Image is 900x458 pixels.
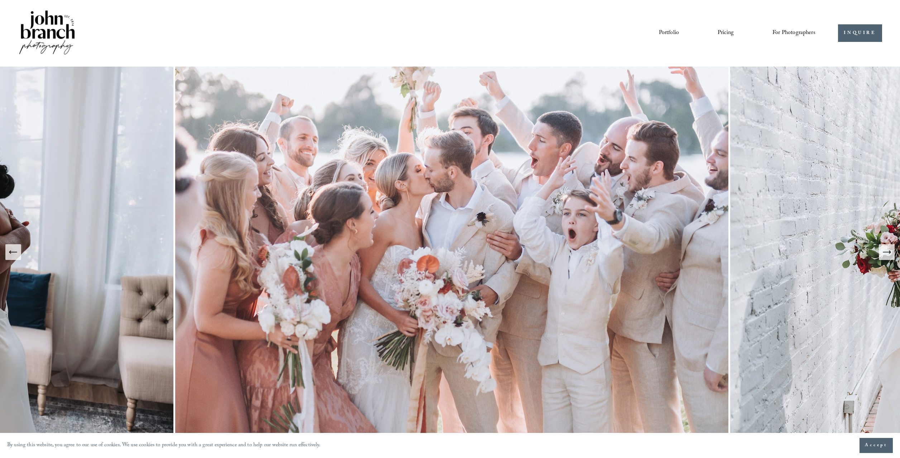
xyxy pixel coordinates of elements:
[772,28,815,39] span: For Photographers
[173,67,730,438] img: A wedding party celebrating outdoors, featuring a bride and groom kissing amidst cheering bridesm...
[718,27,734,39] a: Pricing
[772,27,815,39] a: folder dropdown
[7,440,321,451] p: By using this website, you agree to our use of cookies. We use cookies to provide you with a grea...
[879,244,895,260] button: Next Slide
[860,438,893,453] button: Accept
[659,27,679,39] a: Portfolio
[838,24,882,42] a: INQUIRE
[5,244,21,260] button: Previous Slide
[865,442,887,449] span: Accept
[18,9,76,57] img: John Branch IV Photography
